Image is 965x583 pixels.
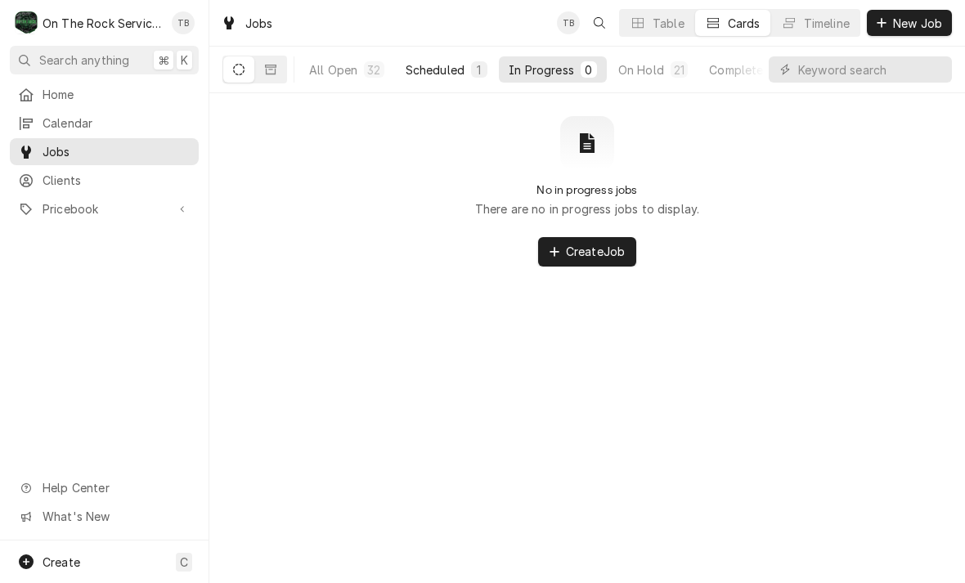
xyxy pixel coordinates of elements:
[557,11,580,34] div: Todd Brady's Avatar
[584,61,594,78] div: 0
[890,15,945,32] span: New Job
[43,86,191,103] span: Home
[158,52,169,69] span: ⌘
[15,11,38,34] div: O
[563,243,628,260] span: Create Job
[536,183,637,197] h2: No in progress jobs
[43,508,189,525] span: What's New
[15,11,38,34] div: On The Rock Services's Avatar
[43,555,80,569] span: Create
[728,15,761,32] div: Cards
[180,554,188,571] span: C
[181,52,188,69] span: K
[43,143,191,160] span: Jobs
[538,237,636,267] button: CreateJob
[804,15,850,32] div: Timeline
[10,474,199,501] a: Go to Help Center
[43,479,189,496] span: Help Center
[10,167,199,194] a: Clients
[10,503,199,530] a: Go to What's New
[475,200,700,218] p: There are no in progress jobs to display.
[10,81,199,108] a: Home
[43,114,191,132] span: Calendar
[798,56,944,83] input: Keyword search
[10,138,199,165] a: Jobs
[43,172,191,189] span: Clients
[709,61,770,78] div: Completed
[509,61,574,78] div: In Progress
[674,61,684,78] div: 21
[172,11,195,34] div: Todd Brady's Avatar
[474,61,484,78] div: 1
[43,15,163,32] div: On The Rock Services
[172,11,195,34] div: TB
[653,15,684,32] div: Table
[867,10,952,36] button: New Job
[367,61,380,78] div: 32
[618,61,664,78] div: On Hold
[10,110,199,137] a: Calendar
[406,61,465,78] div: Scheduled
[557,11,580,34] div: TB
[10,195,199,222] a: Go to Pricebook
[43,200,166,218] span: Pricebook
[39,52,129,69] span: Search anything
[309,61,357,78] div: All Open
[586,10,613,36] button: Open search
[10,46,199,74] button: Search anything⌘K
